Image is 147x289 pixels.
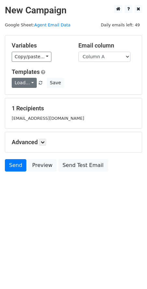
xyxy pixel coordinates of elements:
[12,68,40,75] a: Templates
[5,22,71,27] small: Google Sheet:
[78,42,135,49] h5: Email column
[12,78,37,88] a: Load...
[99,22,142,27] a: Daily emails left: 49
[12,116,84,121] small: [EMAIL_ADDRESS][DOMAIN_NAME]
[5,159,26,172] a: Send
[114,258,147,289] iframe: Chat Widget
[12,139,135,146] h5: Advanced
[99,21,142,29] span: Daily emails left: 49
[12,52,51,62] a: Copy/paste...
[12,42,69,49] h5: Variables
[34,22,71,27] a: Agent Email Data
[47,78,64,88] button: Save
[58,159,108,172] a: Send Test Email
[28,159,57,172] a: Preview
[12,105,135,112] h5: 1 Recipients
[5,5,142,16] h2: New Campaign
